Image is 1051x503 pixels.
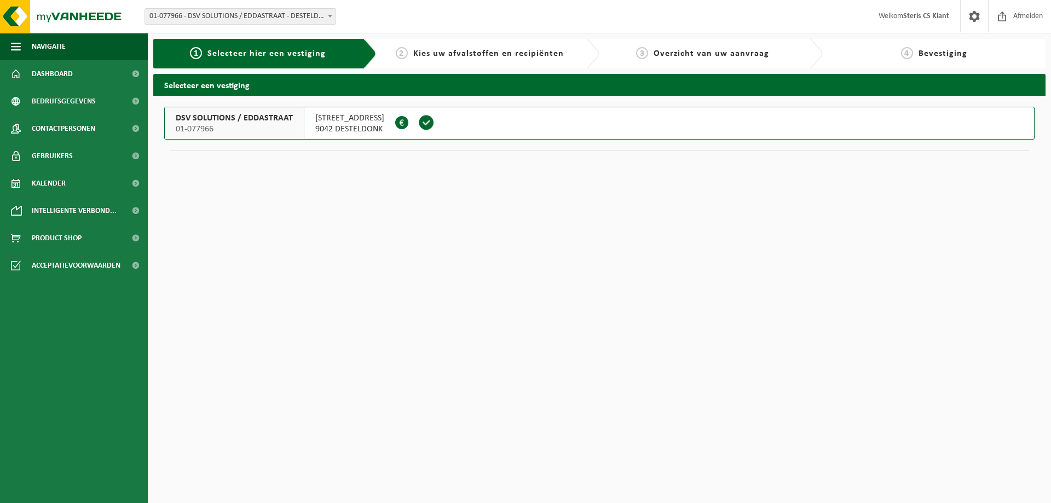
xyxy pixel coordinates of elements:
span: Acceptatievoorwaarden [32,252,120,279]
span: 01-077966 - DSV SOLUTIONS / EDDASTRAAT - DESTELDONK [145,9,336,24]
span: Selecteer hier een vestiging [207,49,326,58]
span: 3 [636,47,648,59]
strong: Steris CS Klant [903,12,949,20]
span: Gebruikers [32,142,73,170]
span: Kalender [32,170,66,197]
span: 01-077966 - DSV SOLUTIONS / EDDASTRAAT - DESTELDONK [145,8,336,25]
button: DSV SOLUTIONS / EDDASTRAAT 01-077966 [STREET_ADDRESS]9042 DESTELDONK [164,107,1035,140]
h2: Selecteer een vestiging [153,74,1046,95]
span: Intelligente verbond... [32,197,117,224]
span: Overzicht van uw aanvraag [654,49,769,58]
span: Product Shop [32,224,82,252]
span: 9042 DESTELDONK [315,124,384,135]
span: 1 [190,47,202,59]
span: Bevestiging [919,49,967,58]
span: 2 [396,47,408,59]
span: DSV SOLUTIONS / EDDASTRAAT [176,113,293,124]
span: Dashboard [32,60,73,88]
span: 01-077966 [176,124,293,135]
span: 4 [901,47,913,59]
span: Kies uw afvalstoffen en recipiënten [413,49,564,58]
span: Bedrijfsgegevens [32,88,96,115]
span: [STREET_ADDRESS] [315,113,384,124]
span: Navigatie [32,33,66,60]
span: Contactpersonen [32,115,95,142]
